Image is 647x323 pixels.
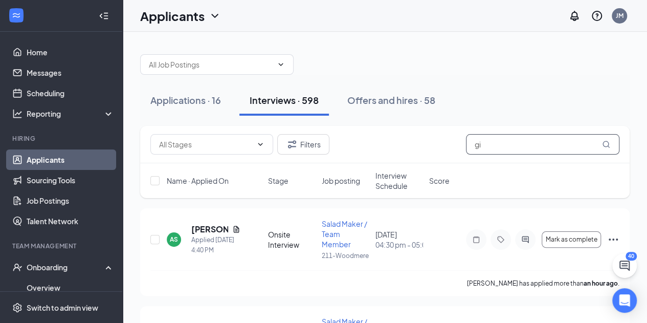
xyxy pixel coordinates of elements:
[591,10,603,22] svg: QuestionInfo
[140,7,205,25] h1: Applicants
[466,134,619,155] input: Search in interviews
[256,140,264,148] svg: ChevronDown
[286,138,298,150] svg: Filter
[191,235,240,255] div: Applied [DATE] 4:40 PM
[375,229,423,250] div: [DATE]
[209,10,221,22] svg: ChevronDown
[232,225,240,233] svg: Document
[602,140,610,148] svg: MagnifyingGlass
[470,235,482,244] svg: Note
[607,233,619,246] svg: Ellipses
[568,10,581,22] svg: Notifications
[170,235,178,244] div: AS
[277,134,329,155] button: Filter Filters
[12,134,112,143] div: Hiring
[268,176,288,186] span: Stage
[27,211,114,231] a: Talent Network
[27,303,98,313] div: Switch to admin view
[27,277,114,298] a: Overview
[11,10,21,20] svg: WorkstreamLogo
[322,219,367,249] span: Salad Maker / Team Member
[149,59,273,70] input: All Job Postings
[12,303,23,313] svg: Settings
[584,279,618,287] b: an hour ago
[618,260,631,272] svg: ChatActive
[322,251,369,260] p: 211-Woodmere
[191,224,228,235] h5: [PERSON_NAME]
[150,94,221,106] div: Applications · 16
[322,176,360,186] span: Job posting
[467,279,619,288] p: [PERSON_NAME] has applied more than .
[277,60,285,69] svg: ChevronDown
[27,62,114,83] a: Messages
[616,11,623,20] div: JM
[542,231,601,248] button: Mark as complete
[375,170,423,191] span: Interview Schedule
[375,240,423,250] span: 04:30 pm - 05:00 pm
[519,235,531,244] svg: ActiveChat
[27,170,114,190] a: Sourcing Tools
[626,252,637,261] div: 40
[27,42,114,62] a: Home
[495,235,507,244] svg: Tag
[612,288,637,313] div: Open Intercom Messenger
[27,190,114,211] a: Job Postings
[159,139,252,150] input: All Stages
[27,262,105,272] div: Onboarding
[27,149,114,170] a: Applicants
[250,94,319,106] div: Interviews · 598
[612,253,637,278] button: ChatActive
[12,262,23,272] svg: UserCheck
[99,11,109,21] svg: Collapse
[27,109,115,119] div: Reporting
[167,176,229,186] span: Name · Applied On
[546,236,597,243] span: Mark as complete
[268,229,316,250] div: Onsite Interview
[12,242,112,250] div: Team Management
[27,83,114,103] a: Scheduling
[347,94,435,106] div: Offers and hires · 58
[429,176,450,186] span: Score
[12,109,23,119] svg: Analysis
